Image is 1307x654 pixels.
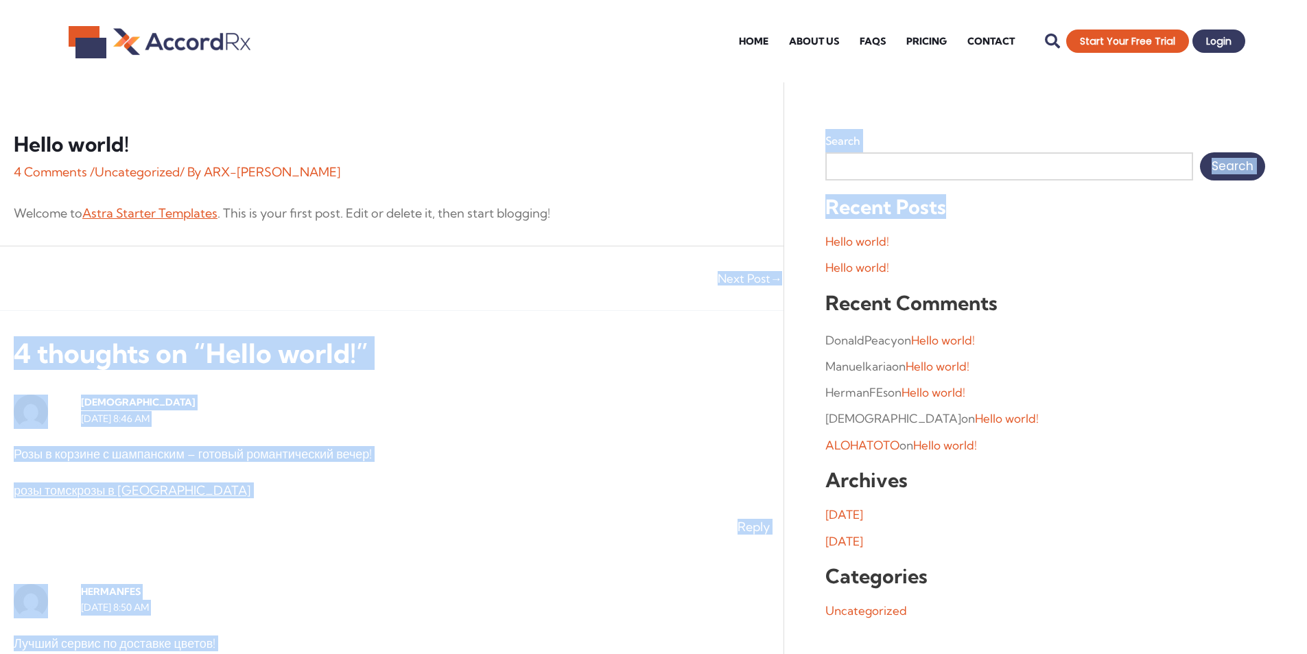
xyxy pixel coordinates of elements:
div: / / By [14,163,770,181]
a: Contact [957,14,1025,69]
a: About Us [779,14,849,69]
footer: on [825,436,1265,454]
b: [DEMOGRAPHIC_DATA] [81,396,196,408]
nav: Menu [729,14,1025,69]
a: Hello world! [911,333,975,347]
a: Start Your Free Trial [1066,30,1189,53]
footer: on [825,410,1265,428]
h2: Archives [825,468,1265,492]
div: Search [1039,27,1066,55]
footer: on [825,358,1265,375]
a: ALOHATOTO [825,438,899,452]
p: Welcome to . This is your first post. Edit or delete it, then start blogging! [14,206,770,221]
a: Hello world! [825,260,889,275]
a: Next Post [718,272,782,284]
a: Hello world! [913,438,977,452]
a: [DATE] 8:50 am [81,601,149,614]
a: Login [1192,30,1245,53]
span: → [770,271,782,285]
p: Лучший сервис по доставке цветов! [14,636,770,651]
span: [DEMOGRAPHIC_DATA] [825,411,961,425]
a: Hello world! [906,359,969,373]
a: ARX-[PERSON_NAME] [204,164,341,180]
a: Hello world! [825,234,889,248]
b: HermanFEs [81,585,141,598]
a: [DATE] [825,507,863,522]
span: Login [1206,36,1232,46]
h2: Recent Comments [825,291,1265,315]
h2: Recent Posts [825,195,1265,219]
button: Search [1200,152,1265,180]
a: Hello world! [902,385,965,399]
a: Reply to Matthewisorn [738,519,770,535]
span: Manuelkaria [825,359,892,373]
footer: on [825,384,1265,401]
a: Home [729,14,779,69]
h1: Hello world! [14,132,770,156]
p: Розы в корзине с шампанским – готовый романтический вечер! [14,447,770,462]
a: FAQs [849,14,896,69]
footer: on [825,331,1265,349]
a: розы томскрозы в [GEOGRAPHIC_DATA] [14,482,251,498]
h2: Categories [825,564,1265,588]
a: Uncategorized [95,164,180,180]
span: DonaldPeacy [825,333,897,347]
a: 4 Comments [14,164,87,180]
a: Hello world! [975,411,1039,425]
a: Pricing [896,14,957,69]
a: [DATE] 8:46 am [81,412,150,425]
a: Uncategorized [825,603,907,618]
span: HermanFEs [825,385,888,399]
h3: 4 thoughts on “Hello world!” [14,311,770,370]
label: Search [825,134,860,148]
a: [DATE] [825,534,863,548]
span: Start Your Free Trial [1080,36,1175,46]
a: Astra Starter Templates [82,205,217,221]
